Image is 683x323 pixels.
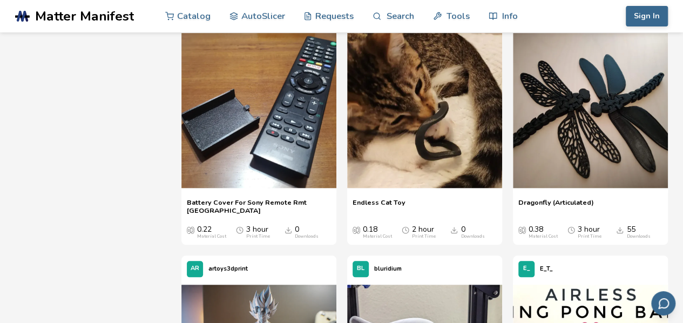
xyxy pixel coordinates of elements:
[363,234,392,239] div: Material Cost
[626,234,650,239] div: Downloads
[295,225,319,239] div: 0
[402,225,409,234] span: Average Print Time
[518,225,526,234] span: Average Cost
[529,234,558,239] div: Material Cost
[197,225,226,239] div: 0.22
[374,263,402,274] p: bluridium
[353,198,405,214] a: Endless Cat Toy
[567,225,575,234] span: Average Print Time
[626,6,668,26] button: Sign In
[35,9,134,24] span: Matter Manifest
[540,263,553,274] p: E_T_
[295,234,319,239] div: Downloads
[461,234,484,239] div: Downloads
[412,225,436,239] div: 2 hour
[578,234,601,239] div: Print Time
[197,234,226,239] div: Material Cost
[616,225,624,234] span: Downloads
[412,234,436,239] div: Print Time
[357,265,364,272] span: BL
[236,225,244,234] span: Average Print Time
[651,291,675,315] button: Send feedback via email
[353,225,360,234] span: Average Cost
[246,234,270,239] div: Print Time
[363,225,392,239] div: 0.18
[578,225,601,239] div: 3 hour
[191,265,199,272] span: AR
[461,225,484,239] div: 0
[626,225,650,239] div: 55
[523,265,530,272] span: E_
[246,225,270,239] div: 3 hour
[518,198,594,214] a: Dragonfly (Articulated)
[529,225,558,239] div: 0.38
[450,225,458,234] span: Downloads
[208,263,248,274] p: artoys3dprint
[187,198,331,214] a: Battery Cover For Sony Remote Rmt [GEOGRAPHIC_DATA]
[187,225,194,234] span: Average Cost
[285,225,292,234] span: Downloads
